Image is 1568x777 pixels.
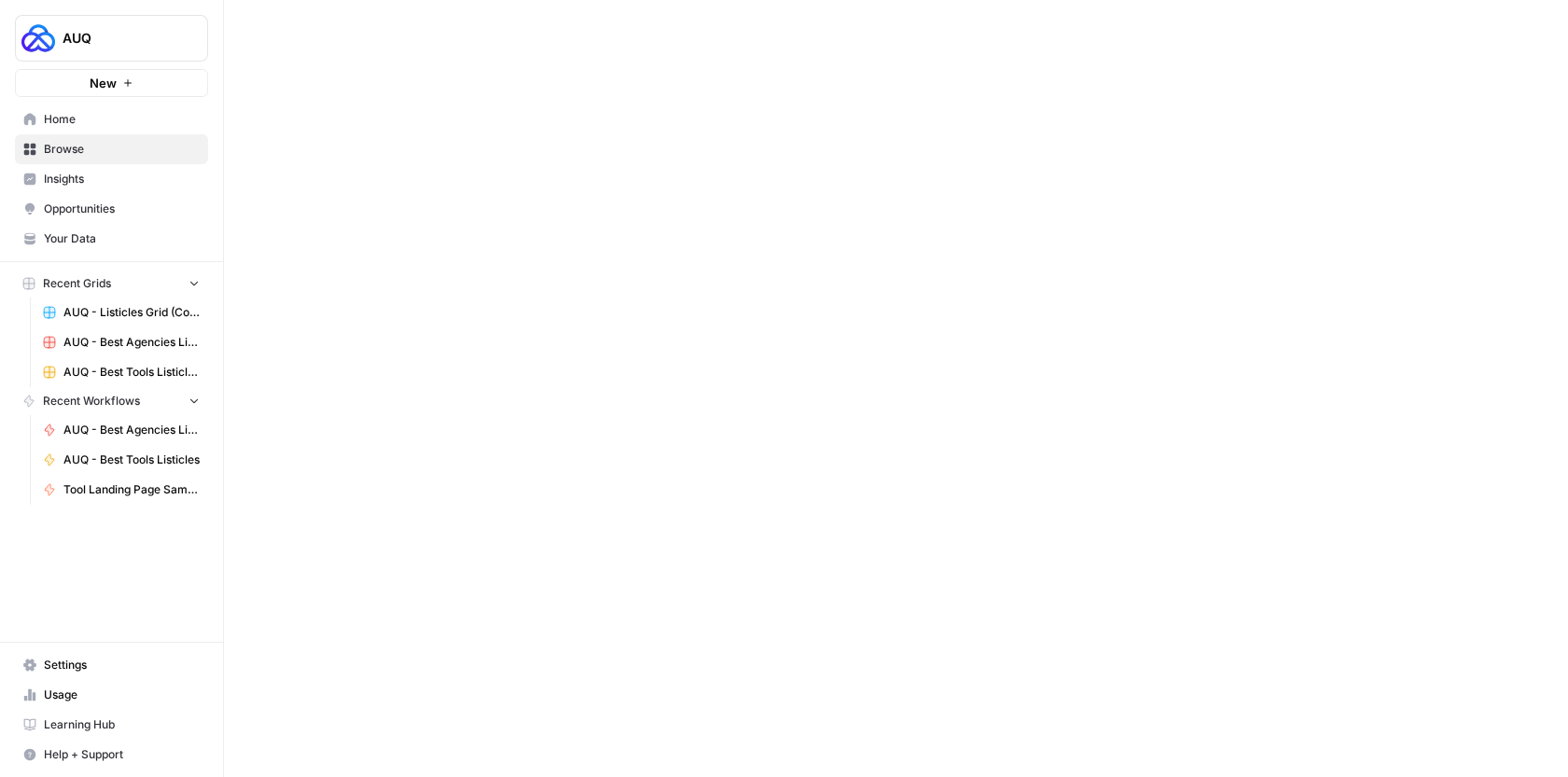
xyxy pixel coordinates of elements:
button: Help + Support [15,740,208,770]
span: Home [44,111,200,128]
span: AUQ [63,29,175,48]
span: Recent Grids [43,275,111,292]
span: Your Data [44,230,200,247]
a: Opportunities [15,194,208,224]
span: Tool Landing Page Sample - AB [63,481,200,498]
span: AUQ - Best Agencies Listicles Grid [63,334,200,351]
span: AUQ - Listicles Grid (Copy from [GEOGRAPHIC_DATA]) [63,304,200,321]
a: AUQ - Best Tools Listicles Grid [35,357,208,387]
span: AUQ - Best Tools Listicles Grid [63,364,200,381]
span: New [90,74,117,92]
span: Settings [44,657,200,673]
button: Recent Workflows [15,387,208,415]
span: Help + Support [44,746,200,763]
span: Learning Hub [44,716,200,733]
span: Recent Workflows [43,393,140,409]
a: AUQ - Best Tools Listicles [35,445,208,475]
a: Tool Landing Page Sample - AB [35,475,208,505]
a: Learning Hub [15,710,208,740]
span: Opportunities [44,201,200,217]
a: Home [15,104,208,134]
button: New [15,69,208,97]
a: Settings [15,650,208,680]
a: Your Data [15,224,208,254]
span: Browse [44,141,200,158]
a: Insights [15,164,208,194]
a: AUQ - Best Agencies Listicles [35,415,208,445]
span: Insights [44,171,200,187]
button: Workspace: AUQ [15,15,208,62]
span: AUQ - Best Tools Listicles [63,451,200,468]
a: Usage [15,680,208,710]
img: AUQ Logo [21,21,55,55]
span: Usage [44,687,200,703]
a: AUQ - Best Agencies Listicles Grid [35,327,208,357]
span: AUQ - Best Agencies Listicles [63,422,200,438]
button: Recent Grids [15,270,208,298]
a: Browse [15,134,208,164]
a: AUQ - Listicles Grid (Copy from [GEOGRAPHIC_DATA]) [35,298,208,327]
